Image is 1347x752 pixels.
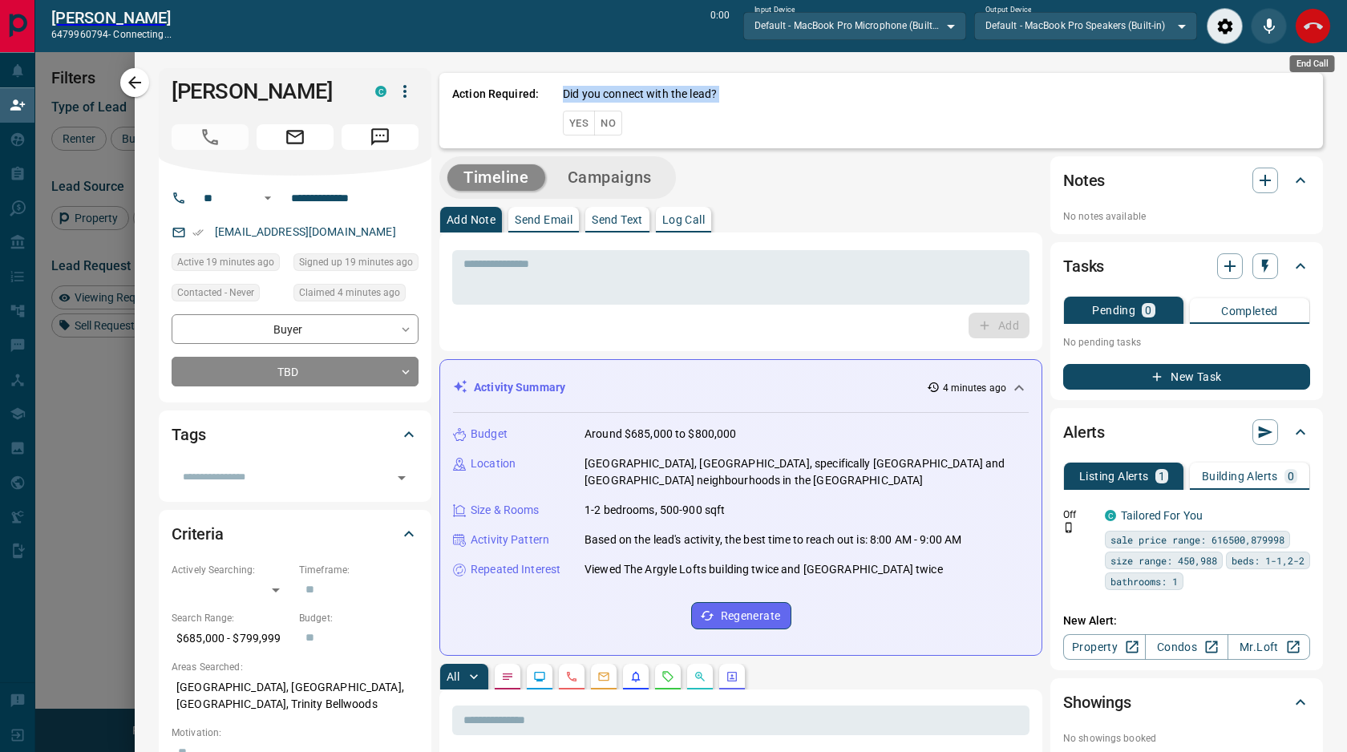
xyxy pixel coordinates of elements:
[1232,552,1305,568] span: beds: 1-1,2-2
[1063,247,1310,285] div: Tasks
[113,29,171,40] span: connecting...
[299,611,419,625] p: Budget:
[985,5,1031,15] label: Output Device
[691,602,791,629] button: Regenerate
[172,660,419,674] p: Areas Searched:
[172,625,291,652] p: $685,000 - $799,999
[552,164,668,191] button: Campaigns
[694,670,706,683] svg: Opportunities
[710,8,730,44] p: 0:00
[1079,471,1149,482] p: Listing Alerts
[594,111,622,135] button: No
[177,285,254,301] span: Contacted - Never
[597,670,610,683] svg: Emails
[592,214,643,225] p: Send Text
[585,426,737,443] p: Around $685,000 to $800,000
[1063,419,1105,445] h2: Alerts
[1063,731,1310,746] p: No showings booked
[453,373,1029,402] div: Activity Summary4 minutes ago
[293,284,419,306] div: Sun Sep 14 2025
[1159,471,1165,482] p: 1
[563,86,717,103] p: Did you connect with the lead?
[375,86,386,97] div: condos.ca
[172,79,351,104] h1: [PERSON_NAME]
[471,426,508,443] p: Budget
[1063,613,1310,629] p: New Alert:
[51,8,172,27] h2: [PERSON_NAME]
[471,502,540,519] p: Size & Rooms
[172,357,419,386] div: TBD
[1063,364,1310,390] button: New Task
[1063,634,1146,660] a: Property
[447,164,545,191] button: Timeline
[515,214,572,225] p: Send Email
[452,86,539,135] p: Action Required:
[172,521,224,547] h2: Criteria
[974,12,1197,39] div: Default - MacBook Pro Speakers (Built-in)
[1145,305,1151,316] p: 0
[1063,683,1310,722] div: Showings
[1063,168,1105,193] h2: Notes
[1063,330,1310,354] p: No pending tasks
[172,124,249,150] span: Call
[293,253,419,276] div: Sun Sep 14 2025
[172,515,419,553] div: Criteria
[629,670,642,683] svg: Listing Alerts
[447,671,459,682] p: All
[1063,689,1131,715] h2: Showings
[1207,8,1243,44] div: Audio Settings
[215,225,396,238] a: [EMAIL_ADDRESS][DOMAIN_NAME]
[471,455,516,472] p: Location
[51,27,172,42] p: 6479960794 -
[1121,509,1203,522] a: Tailored For You
[1110,573,1178,589] span: bathrooms: 1
[1295,8,1331,44] div: End Call
[754,5,795,15] label: Input Device
[1288,471,1294,482] p: 0
[172,674,419,718] p: [GEOGRAPHIC_DATA], [GEOGRAPHIC_DATA], [GEOGRAPHIC_DATA], Trinity Bellwoods
[258,188,277,208] button: Open
[1063,522,1074,533] svg: Push Notification Only
[1063,413,1310,451] div: Alerts
[172,422,205,447] h2: Tags
[565,670,578,683] svg: Calls
[1063,507,1095,522] p: Off
[1145,634,1228,660] a: Condos
[501,670,514,683] svg: Notes
[1228,634,1310,660] a: Mr.Loft
[726,670,738,683] svg: Agent Actions
[1092,305,1135,316] p: Pending
[1110,552,1217,568] span: size range: 450,988
[585,455,1029,489] p: [GEOGRAPHIC_DATA], [GEOGRAPHIC_DATA], specifically [GEOGRAPHIC_DATA] and [GEOGRAPHIC_DATA] neighb...
[172,726,419,740] p: Motivation:
[257,124,334,150] span: Email
[172,563,291,577] p: Actively Searching:
[299,285,400,301] span: Claimed 4 minutes ago
[471,561,560,578] p: Repeated Interest
[1202,471,1278,482] p: Building Alerts
[299,254,413,270] span: Signed up 19 minutes ago
[1221,305,1278,317] p: Completed
[342,124,419,150] span: Message
[172,314,419,344] div: Buyer
[563,111,595,135] button: Yes
[390,467,413,489] button: Open
[743,12,966,39] div: Default - MacBook Pro Microphone (Built-in)
[1063,253,1104,279] h2: Tasks
[1290,55,1335,72] div: End Call
[172,611,291,625] p: Search Range:
[1251,8,1287,44] div: Mute
[585,502,725,519] p: 1-2 bedrooms, 500-900 sqft
[533,670,546,683] svg: Lead Browsing Activity
[661,670,674,683] svg: Requests
[1063,209,1310,224] p: No notes available
[1063,161,1310,200] div: Notes
[177,254,274,270] span: Active 19 minutes ago
[192,227,204,238] svg: Email Verified
[299,563,419,577] p: Timeframe:
[662,214,705,225] p: Log Call
[471,532,549,548] p: Activity Pattern
[585,532,961,548] p: Based on the lead's activity, the best time to reach out is: 8:00 AM - 9:00 AM
[585,561,943,578] p: Viewed The Argyle Lofts building twice and [GEOGRAPHIC_DATA] twice
[172,253,285,276] div: Sun Sep 14 2025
